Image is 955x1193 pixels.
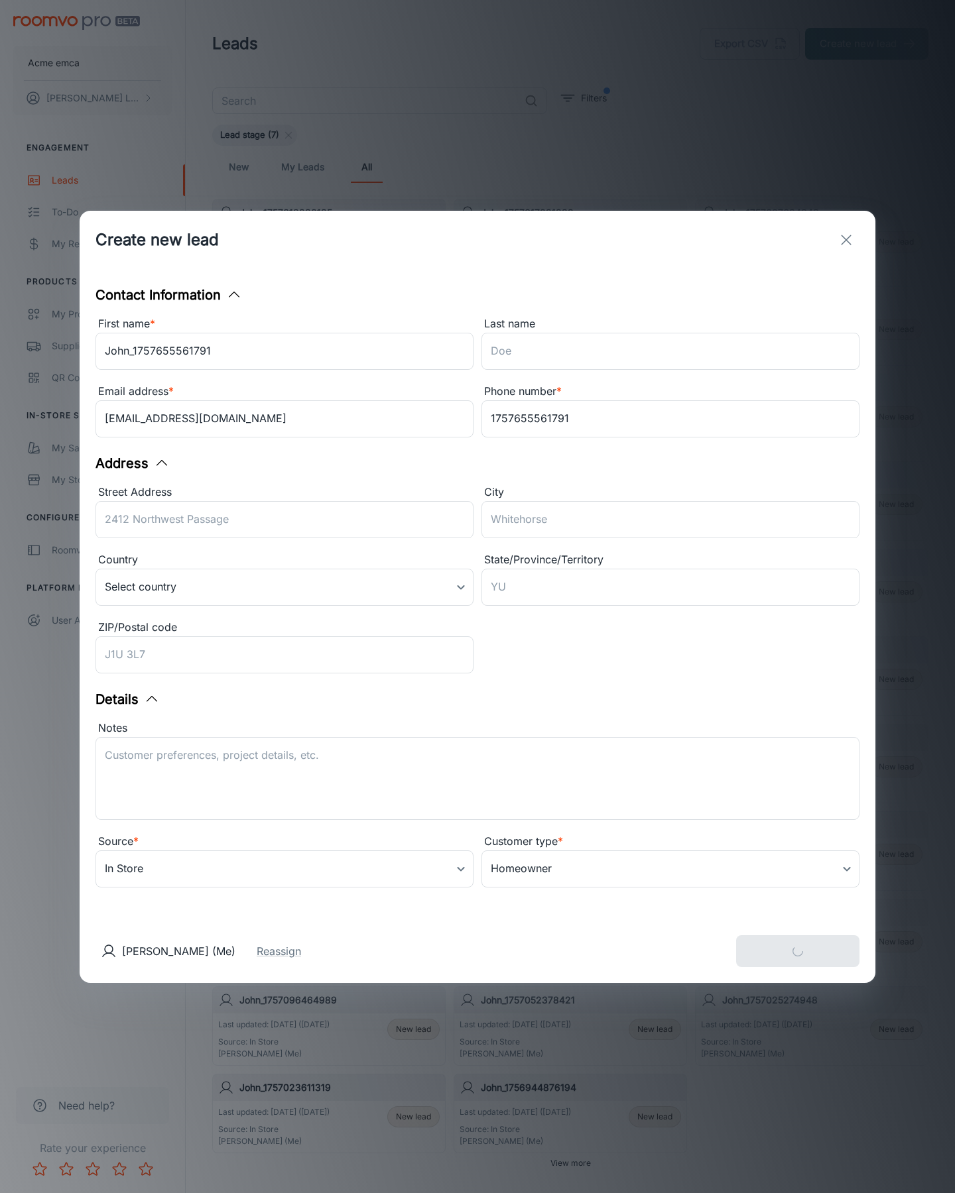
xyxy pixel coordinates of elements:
[481,315,859,333] div: Last name
[95,636,474,673] input: J1U 3L7
[95,285,242,305] button: Contact Information
[481,850,859,887] div: Homeowner
[95,569,474,606] div: Select country
[95,228,219,252] h1: Create new lead
[481,833,859,850] div: Customer type
[95,501,474,538] input: 2412 Northwest Passage
[95,333,474,370] input: John
[95,689,160,709] button: Details
[95,484,474,501] div: Street Address
[95,833,474,850] div: Source
[257,943,301,959] button: Reassign
[122,943,235,959] p: [PERSON_NAME] (Me)
[95,383,474,400] div: Email address
[95,315,474,333] div: First name
[481,484,859,501] div: City
[95,720,859,737] div: Notes
[481,400,859,437] input: +1 439-123-4567
[481,551,859,569] div: State/Province/Territory
[481,383,859,400] div: Phone number
[95,850,474,887] div: In Store
[95,400,474,437] input: myname@example.com
[481,569,859,606] input: YU
[95,453,170,473] button: Address
[481,333,859,370] input: Doe
[833,227,859,253] button: exit
[95,619,474,636] div: ZIP/Postal code
[95,551,474,569] div: Country
[481,501,859,538] input: Whitehorse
